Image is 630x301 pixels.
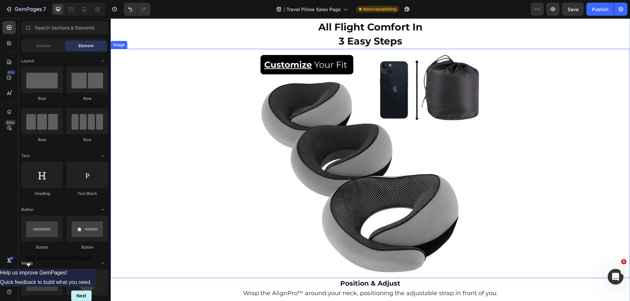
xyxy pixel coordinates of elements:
input: Search Sections & Elements [21,21,108,34]
div: Button [21,244,63,250]
iframe: Intercom live chat [608,269,623,285]
span: Travel Pillow Sales Page [286,6,341,13]
button: Show survey - Help us improve GemPages! [25,255,92,269]
div: Row [21,137,63,143]
span: Section [36,43,51,49]
div: Publish [592,6,608,13]
button: 7 [3,3,49,16]
div: Row [21,96,63,102]
div: Row [67,96,108,102]
div: Row [67,137,108,143]
div: Text Block [67,191,108,197]
span: Help us improve GemPages! [25,255,92,261]
div: Beta [5,120,16,125]
span: Button [21,207,33,213]
span: Toggle open [97,258,108,269]
span: Text [21,153,30,159]
iframe: Design area [111,18,630,301]
span: Element [78,43,94,49]
span: Save [568,7,578,12]
button: Publish [586,3,614,16]
p: 7 [43,5,46,13]
div: Heading [21,191,63,197]
span: Toggle open [97,56,108,66]
div: Undo/Redo [124,3,150,16]
div: 450 [6,70,16,75]
span: 1 [621,259,626,264]
div: Button [67,244,108,250]
strong: Position & Adjust [230,261,290,269]
span: Layout [21,58,34,64]
span: / [283,6,285,13]
button: Save [562,3,584,16]
span: Toggle open [97,204,108,215]
span: Toggle open [97,151,108,161]
span: Wrap the AlignPro™ around your neck, positioning the adjustable strap in front of you. [133,271,387,278]
img: gempages_565534812077556640-5c187715-5992-4d61-94e0-14123af7354d.png [145,30,375,260]
span: Need republishing [363,6,396,12]
div: Image [1,24,15,29]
